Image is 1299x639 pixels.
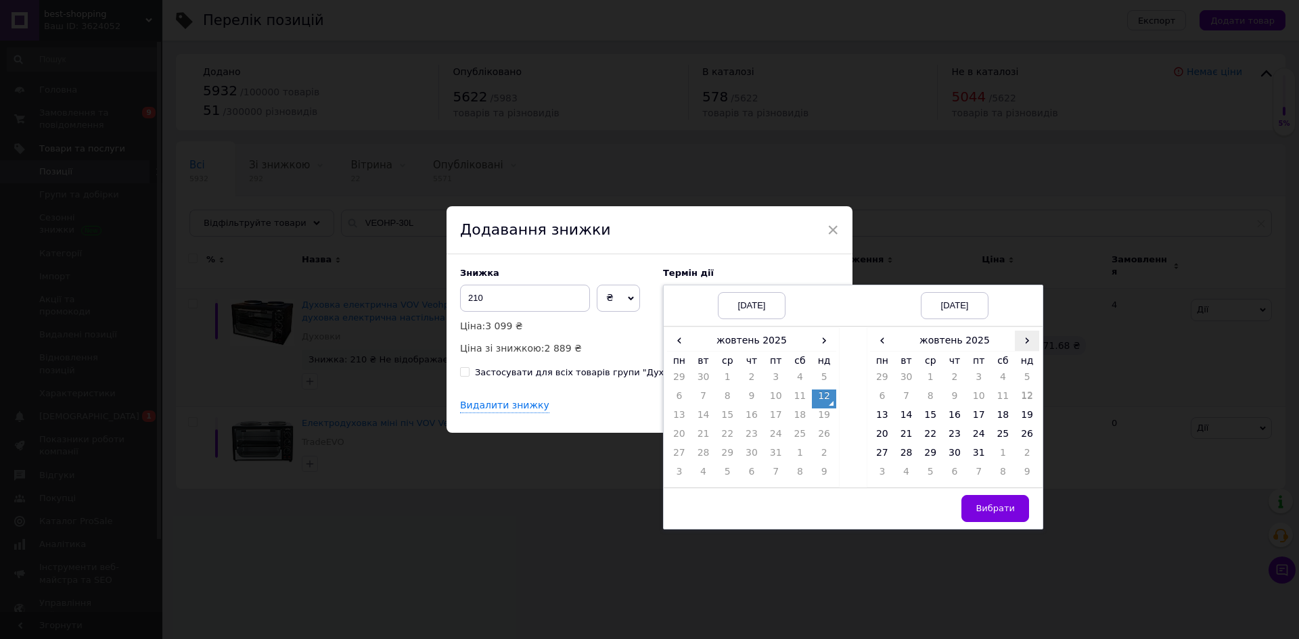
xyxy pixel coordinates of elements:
td: 19 [812,408,836,427]
td: 30 [691,371,716,389]
td: 6 [942,465,967,484]
td: 2 [942,371,967,389]
td: 9 [812,465,836,484]
td: 12 [1015,389,1039,408]
td: 28 [691,446,716,465]
td: 29 [870,371,894,389]
td: 18 [788,408,813,427]
td: 24 [967,427,991,446]
span: ‹ [667,331,691,350]
div: [DATE] [718,292,785,319]
td: 1 [991,446,1016,465]
td: 5 [918,465,942,484]
td: 28 [894,446,919,465]
td: 9 [739,389,764,408]
td: 3 [870,465,894,484]
td: 5 [1015,371,1039,389]
td: 10 [967,389,991,408]
span: Вибрати [976,503,1015,513]
td: 31 [967,446,991,465]
td: 25 [788,427,813,446]
label: Термін дії [663,268,839,278]
td: 7 [967,465,991,484]
td: 1 [715,371,739,389]
td: 3 [764,371,788,389]
td: 4 [788,371,813,389]
td: 20 [870,427,894,446]
p: Ціна: [460,318,649,333]
td: 5 [715,465,739,484]
td: 23 [942,427,967,446]
td: 10 [764,389,788,408]
td: 3 [667,465,691,484]
td: 8 [715,389,739,408]
td: 6 [870,389,894,408]
th: сб [788,351,813,371]
th: вт [691,351,716,371]
td: 14 [894,408,919,427]
td: 16 [739,408,764,427]
td: 12 [812,389,836,408]
td: 2 [812,446,836,465]
td: 22 [715,427,739,446]
td: 21 [691,427,716,446]
span: × [827,218,839,241]
th: пт [967,351,991,371]
td: 15 [918,408,942,427]
span: ‹ [870,331,894,350]
td: 1 [788,446,813,465]
td: 15 [715,408,739,427]
th: вт [894,351,919,371]
td: 16 [942,408,967,427]
td: 6 [739,465,764,484]
td: 7 [764,465,788,484]
td: 8 [788,465,813,484]
td: 20 [667,427,691,446]
td: 11 [788,389,813,408]
div: [DATE] [921,292,988,319]
td: 29 [667,371,691,389]
th: жовтень 2025 [894,331,1016,351]
td: 4 [991,371,1016,389]
span: 2 889 ₴ [545,343,582,354]
td: 22 [918,427,942,446]
span: Додавання знижки [460,221,611,238]
td: 1 [918,371,942,389]
td: 18 [991,408,1016,427]
td: 21 [894,427,919,446]
td: 2 [739,371,764,389]
div: Застосувати для всіх товарів групи "Духовки" [475,366,689,379]
th: ср [918,351,942,371]
input: 0 [460,285,590,312]
td: 13 [870,408,894,427]
td: 29 [715,446,739,465]
span: Знижка [460,268,499,278]
th: пт [764,351,788,371]
td: 3 [967,371,991,389]
td: 11 [991,389,1016,408]
td: 5 [812,371,836,389]
td: 27 [870,446,894,465]
th: жовтень 2025 [691,331,813,351]
td: 13 [667,408,691,427]
td: 30 [942,446,967,465]
td: 7 [894,389,919,408]
th: нд [812,351,836,371]
td: 7 [691,389,716,408]
td: 26 [812,427,836,446]
td: 24 [764,427,788,446]
td: 8 [991,465,1016,484]
td: 17 [764,408,788,427]
td: 8 [918,389,942,408]
th: нд [1015,351,1039,371]
td: 19 [1015,408,1039,427]
td: 30 [739,446,764,465]
td: 27 [667,446,691,465]
td: 26 [1015,427,1039,446]
th: сб [991,351,1016,371]
div: Видалити знижку [460,399,549,413]
td: 14 [691,408,716,427]
span: 3 099 ₴ [485,321,522,331]
td: 4 [894,465,919,484]
th: чт [739,351,764,371]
